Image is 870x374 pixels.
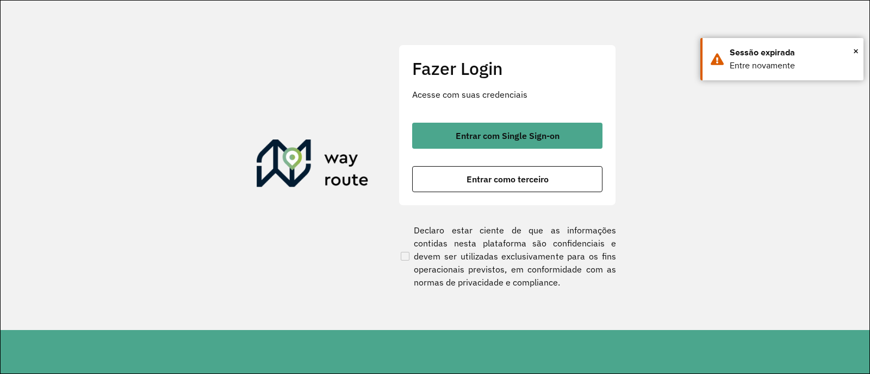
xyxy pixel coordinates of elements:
p: Acesse com suas credenciais [412,88,602,101]
span: Entrar como terceiro [467,175,549,183]
div: Sessão expirada [730,46,855,59]
div: Entre novamente [730,59,855,72]
button: button [412,123,602,149]
img: Roteirizador AmbevTech [257,140,369,192]
button: Close [853,43,859,59]
label: Declaro estar ciente de que as informações contidas nesta plataforma são confidenciais e devem se... [399,224,616,289]
button: button [412,166,602,192]
span: × [853,43,859,59]
span: Entrar com Single Sign-on [456,131,560,140]
h2: Fazer Login [412,58,602,79]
